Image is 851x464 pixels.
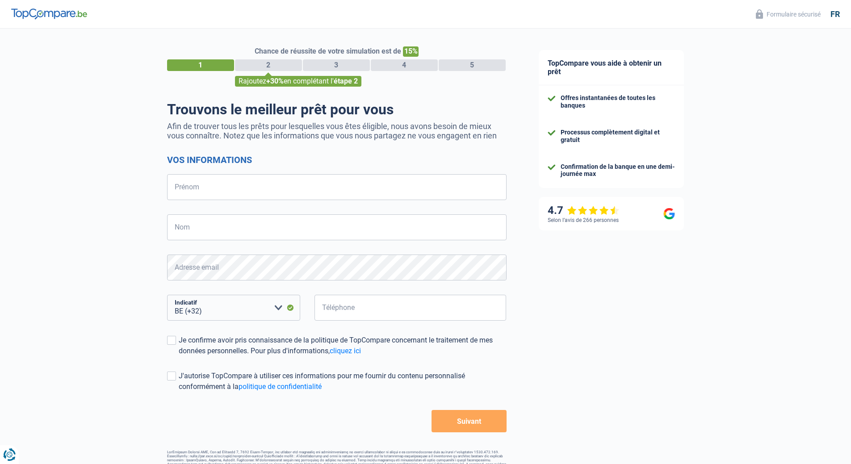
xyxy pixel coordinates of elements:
[255,47,401,55] span: Chance de réussite de votre simulation est de
[314,295,507,321] input: 401020304
[266,77,284,85] span: +30%
[11,8,87,19] img: TopCompare Logo
[167,101,507,118] h1: Trouvons le meilleur prêt pour vous
[334,77,358,85] span: étape 2
[179,335,507,356] div: Je confirme avoir pris connaissance de la politique de TopCompare concernant le traitement de mes...
[403,46,419,57] span: 15%
[167,59,234,71] div: 1
[239,382,322,391] a: politique de confidentialité
[235,59,302,71] div: 2
[330,347,361,355] a: cliquez ici
[235,76,361,87] div: Rajoutez en complétant l'
[750,7,826,21] button: Formulaire sécurisé
[548,204,620,217] div: 4.7
[167,121,507,140] p: Afin de trouver tous les prêts pour lesquelles vous êtes éligible, nous avons besoin de mieux vou...
[371,59,438,71] div: 4
[303,59,370,71] div: 3
[561,163,675,178] div: Confirmation de la banque en une demi-journée max
[830,9,840,19] div: fr
[432,410,506,432] button: Suivant
[179,371,507,392] div: J'autorise TopCompare à utiliser ces informations pour me fournir du contenu personnalisé conform...
[539,50,684,85] div: TopCompare vous aide à obtenir un prêt
[561,94,675,109] div: Offres instantanées de toutes les banques
[167,155,507,165] h2: Vos informations
[439,59,506,71] div: 5
[561,129,675,144] div: Processus complètement digital et gratuit
[548,217,619,223] div: Selon l’avis de 266 personnes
